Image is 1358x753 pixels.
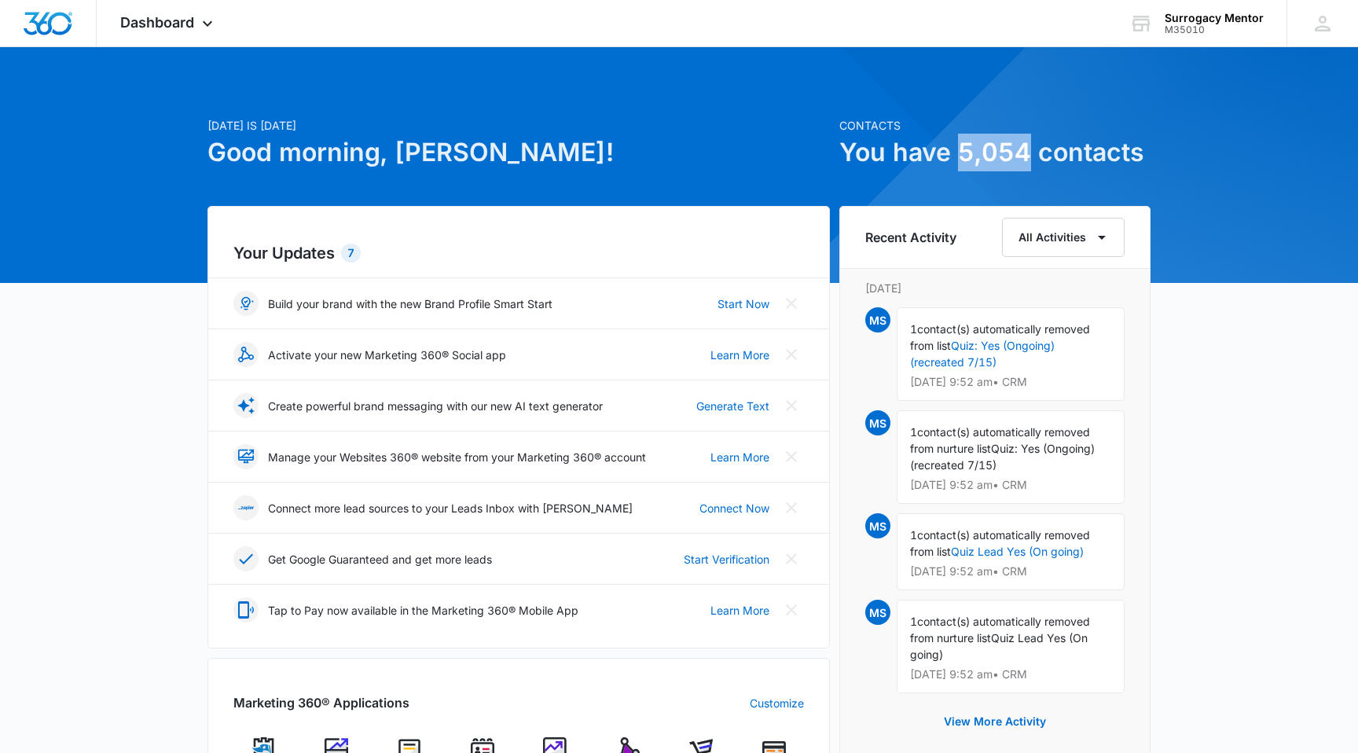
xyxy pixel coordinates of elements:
[779,291,804,316] button: Close
[268,449,646,465] p: Manage your Websites 360® website from your Marketing 360® account
[779,393,804,418] button: Close
[1165,12,1264,24] div: account name
[910,339,1055,369] a: Quiz: Yes (Ongoing) (recreated 7/15)
[233,241,804,265] h2: Your Updates
[268,602,578,619] p: Tap to Pay now available in the Marketing 360® Mobile App
[865,228,956,247] h6: Recent Activity
[1002,218,1125,257] button: All Activities
[865,600,890,625] span: MS
[910,566,1111,577] p: [DATE] 9:52 am • CRM
[951,545,1084,558] a: Quiz Lead Yes (On going)
[910,528,917,542] span: 1
[268,347,506,363] p: Activate your new Marketing 360® Social app
[779,546,804,571] button: Close
[1165,24,1264,35] div: account id
[910,615,1090,645] span: contact(s) automatically removed from nurture list
[710,602,769,619] a: Learn More
[910,425,917,439] span: 1
[910,322,917,336] span: 1
[718,296,769,312] a: Start Now
[268,551,492,568] p: Get Google Guaranteed and get more leads
[839,117,1151,134] p: Contacts
[268,500,633,516] p: Connect more lead sources to your Leads Inbox with [PERSON_NAME]
[865,513,890,538] span: MS
[910,376,1111,388] p: [DATE] 9:52 am • CRM
[910,528,1090,558] span: contact(s) automatically removed from list
[910,442,1095,472] span: Quiz: Yes (Ongoing) (recreated 7/15)
[710,449,769,465] a: Learn More
[750,695,804,711] a: Customize
[233,693,409,712] h2: Marketing 360® Applications
[684,551,769,568] a: Start Verification
[207,117,830,134] p: [DATE] is [DATE]
[207,134,830,171] h1: Good morning, [PERSON_NAME]!
[839,134,1151,171] h1: You have 5,054 contacts
[120,14,194,31] span: Dashboard
[865,410,890,435] span: MS
[710,347,769,363] a: Learn More
[910,425,1090,455] span: contact(s) automatically removed from nurture list
[696,398,769,414] a: Generate Text
[865,280,1125,296] p: [DATE]
[910,322,1090,352] span: contact(s) automatically removed from list
[910,615,917,628] span: 1
[779,495,804,520] button: Close
[779,342,804,367] button: Close
[341,244,361,263] div: 7
[910,631,1088,661] span: Quiz Lead Yes (On going)
[268,398,603,414] p: Create powerful brand messaging with our new AI text generator
[928,703,1062,740] button: View More Activity
[910,669,1111,680] p: [DATE] 9:52 am • CRM
[699,500,769,516] a: Connect Now
[865,307,890,332] span: MS
[779,597,804,623] button: Close
[910,479,1111,490] p: [DATE] 9:52 am • CRM
[268,296,552,312] p: Build your brand with the new Brand Profile Smart Start
[779,444,804,469] button: Close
